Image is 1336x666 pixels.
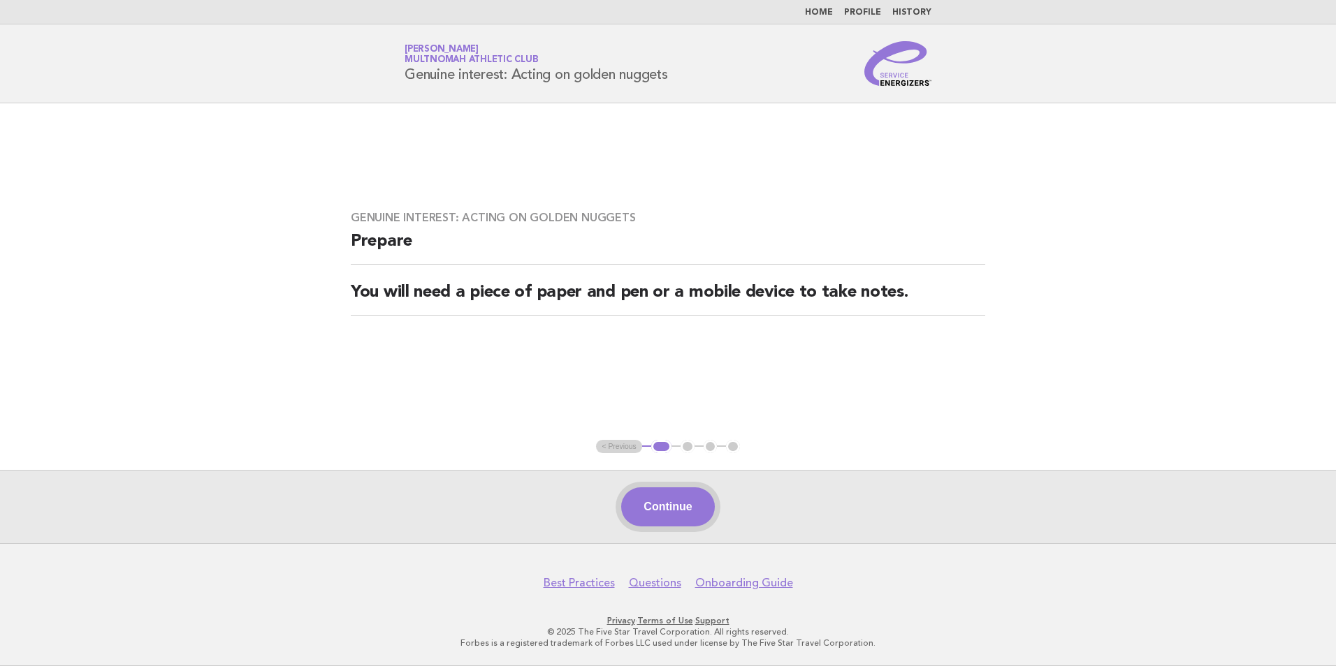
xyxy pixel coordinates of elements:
[651,440,671,454] button: 1
[405,45,668,82] h1: Genuine interest: Acting on golden nuggets
[892,8,931,17] a: History
[351,211,985,225] h3: Genuine interest: Acting on golden nuggets
[844,8,881,17] a: Profile
[695,576,793,590] a: Onboarding Guide
[637,616,693,626] a: Terms of Use
[864,41,931,86] img: Service Energizers
[405,56,538,65] span: Multnomah Athletic Club
[240,626,1096,637] p: © 2025 The Five Star Travel Corporation. All rights reserved.
[240,637,1096,649] p: Forbes is a registered trademark of Forbes LLC used under license by The Five Star Travel Corpora...
[629,576,681,590] a: Questions
[544,576,615,590] a: Best Practices
[405,45,538,64] a: [PERSON_NAME]Multnomah Athletic Club
[695,616,729,626] a: Support
[805,8,833,17] a: Home
[240,615,1096,626] p: · ·
[351,230,985,265] h2: Prepare
[621,487,714,526] button: Continue
[351,281,985,316] h2: You will need a piece of paper and pen or a mobile device to take notes.
[607,616,635,626] a: Privacy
